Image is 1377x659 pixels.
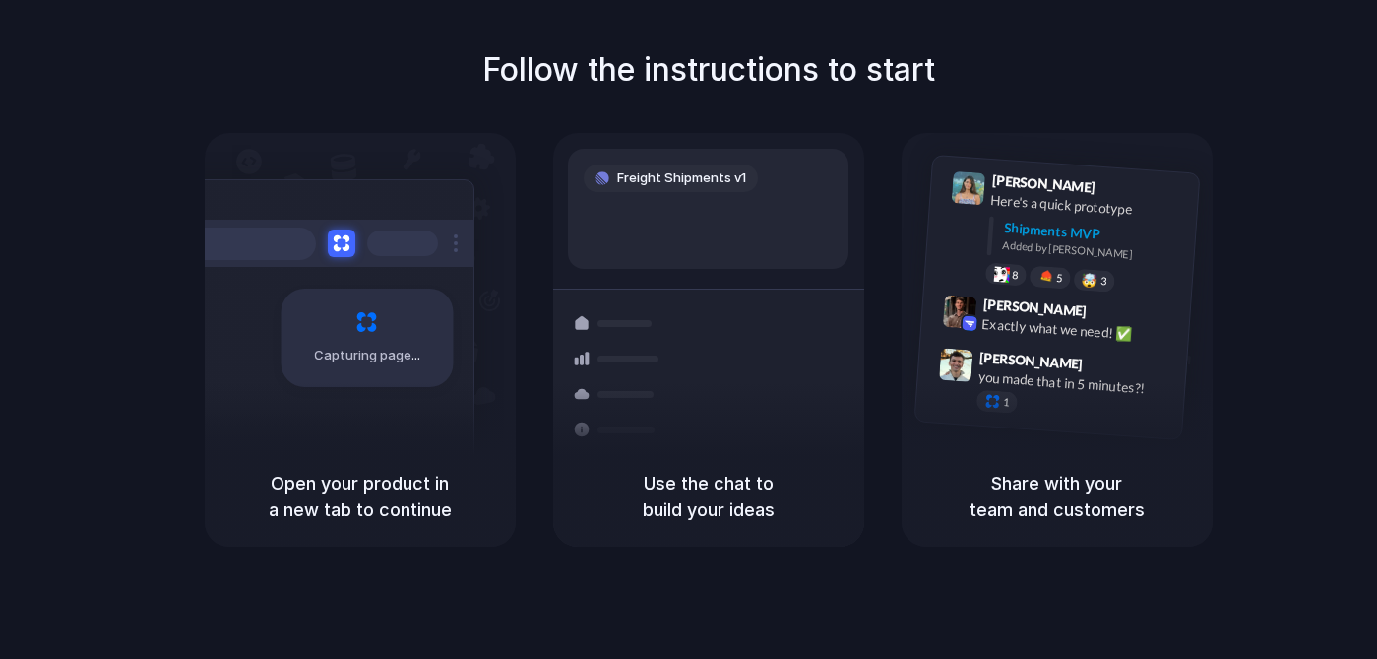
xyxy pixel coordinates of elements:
div: 🤯 [1081,273,1097,288]
h5: Share with your team and customers [925,470,1189,523]
span: Freight Shipments v1 [617,168,746,188]
span: 8 [1011,270,1018,281]
div: Here's a quick prototype [989,190,1186,224]
span: 9:47 AM [1089,356,1129,379]
span: 9:41 AM [1100,179,1141,203]
h1: Follow the instructions to start [482,46,935,94]
h5: Open your product in a new tab to continue [228,470,492,523]
div: Exactly what we need! ✅ [981,313,1178,347]
span: [PERSON_NAME] [982,294,1087,322]
span: [PERSON_NAME] [978,347,1083,375]
span: 1 [1002,397,1009,408]
span: 5 [1055,273,1062,284]
span: 9:42 AM [1092,302,1132,326]
div: Shipments MVP [1003,218,1185,250]
div: you made that in 5 minutes?! [977,366,1174,400]
h5: Use the chat to build your ideas [577,470,841,523]
div: Added by [PERSON_NAME] [1002,237,1183,266]
span: [PERSON_NAME] [991,169,1095,198]
span: 3 [1099,276,1106,287]
span: Capturing page [314,346,423,365]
